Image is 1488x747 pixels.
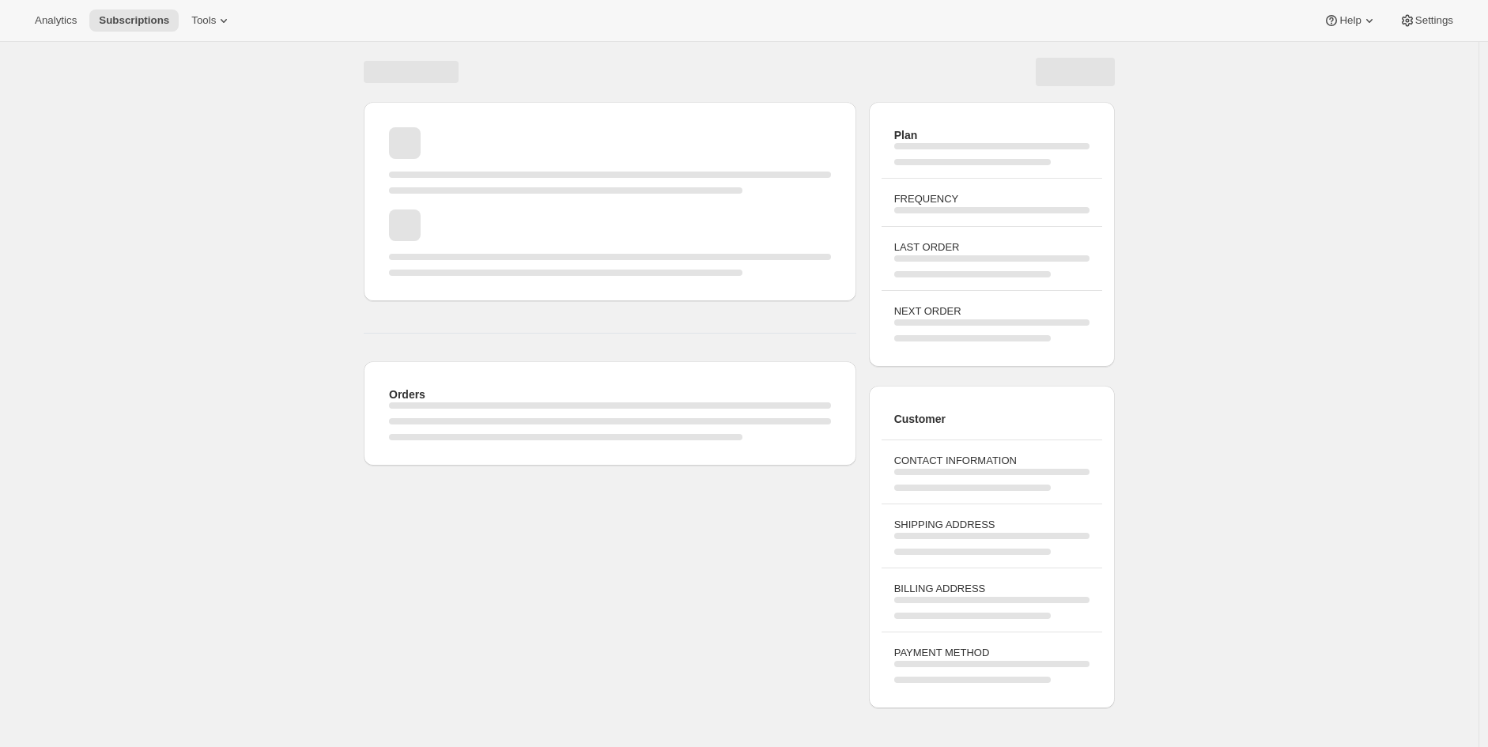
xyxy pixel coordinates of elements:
[191,14,216,27] span: Tools
[894,127,1090,143] h2: Plan
[389,387,831,402] h2: Orders
[894,191,1090,207] h3: FREQUENCY
[894,645,1090,661] h3: PAYMENT METHOD
[89,9,179,32] button: Subscriptions
[894,411,1090,427] h2: Customer
[894,240,1090,255] h3: LAST ORDER
[894,453,1090,469] h3: CONTACT INFORMATION
[35,14,77,27] span: Analytics
[1415,14,1453,27] span: Settings
[894,304,1090,319] h3: NEXT ORDER
[99,14,169,27] span: Subscriptions
[894,517,1090,533] h3: SHIPPING ADDRESS
[1339,14,1361,27] span: Help
[1390,9,1463,32] button: Settings
[182,9,241,32] button: Tools
[1314,9,1386,32] button: Help
[25,9,86,32] button: Analytics
[894,581,1090,597] h3: BILLING ADDRESS
[345,42,1134,715] div: Page loading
